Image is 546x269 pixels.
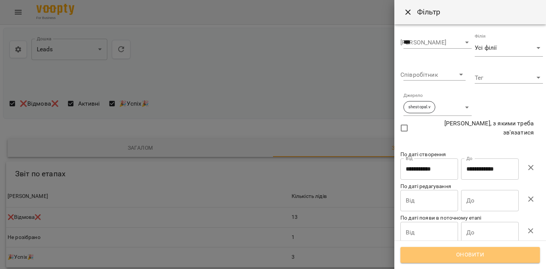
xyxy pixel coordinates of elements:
[408,104,430,111] p: shestopal.v
[399,3,417,21] button: Close
[475,40,543,57] div: Усі філії
[400,72,438,78] label: Співробітник
[409,250,532,260] span: Оновити
[403,99,472,116] div: shestopal.v
[412,119,534,137] span: [PERSON_NAME], з якими треба зв'язатися
[417,6,537,18] h6: Фільтр
[475,34,486,39] label: Філія
[400,151,540,158] p: По даті створення
[400,40,446,46] label: [PERSON_NAME]
[400,183,540,190] p: По даті редагування
[400,214,540,222] p: По даті появи в поточному етапі
[475,43,534,52] span: Усі філії
[403,93,423,98] label: Джерело
[400,247,540,263] button: Оновити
